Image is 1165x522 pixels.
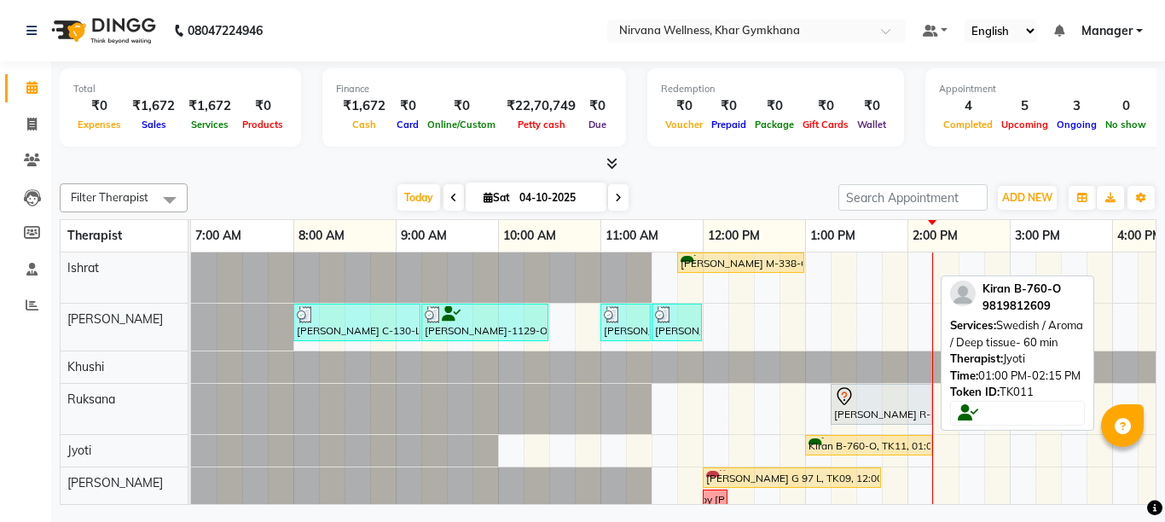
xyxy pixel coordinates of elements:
[238,119,287,130] span: Products
[423,119,500,130] span: Online/Custom
[1002,191,1052,204] span: ADD NEW
[950,384,1085,401] div: TK011
[661,119,707,130] span: Voucher
[939,96,997,116] div: 4
[397,223,451,248] a: 9:00 AM
[187,119,233,130] span: Services
[397,184,440,211] span: Today
[348,119,380,130] span: Cash
[853,119,890,130] span: Wallet
[704,470,879,486] div: [PERSON_NAME] G 97 L, TK09, 12:00 PM-01:45 PM, Swedish / Aroma / Deep tissue- 90 min
[1052,96,1101,116] div: 3
[601,223,663,248] a: 11:00 AM
[73,119,125,130] span: Expenses
[939,119,997,130] span: Completed
[602,306,649,339] div: [PERSON_NAME] A-17-P, TK02, 11:00 AM-11:30 AM, Gel nail polish H/F
[67,228,122,243] span: Therapist
[584,119,611,130] span: Due
[707,96,751,116] div: ₹0
[295,306,419,339] div: [PERSON_NAME] C-130-L, TK03, 08:00 AM-09:15 AM, Swedish / Aroma / Deep tissue- 60 min
[950,351,1003,365] span: Therapist:
[939,82,1151,96] div: Appointment
[950,281,976,306] img: profile
[499,223,560,248] a: 10:00 AM
[982,298,1061,315] div: 9819812609
[1093,454,1148,505] iframe: chat widget
[1052,119,1101,130] span: Ongoing
[71,190,148,204] span: Filter Therapist
[67,359,104,374] span: Khushi
[679,255,803,271] div: [PERSON_NAME] M-338-O, TK01, 11:45 AM-01:00 PM, Swedish / Aroma / Deep tissue- 60 min
[1101,96,1151,116] div: 0
[950,385,1000,398] span: Token ID:
[423,306,547,339] div: [PERSON_NAME]-1129-O, TK04, 09:15 AM-10:30 AM, Swedish / Aroma / Deep tissue- 60 min
[653,306,700,339] div: [PERSON_NAME] A-17-P, TK02, 11:30 AM-12:00 PM, Regular Nail Polish H/F
[997,96,1052,116] div: 5
[67,391,115,407] span: Ruksana
[514,185,600,211] input: 2025-10-04
[982,281,1061,295] span: Kiran B-760-O
[832,386,930,422] div: [PERSON_NAME] R-94 / Affilated member, TK06, 01:15 PM-02:15 PM, [GEOGRAPHIC_DATA]
[392,119,423,130] span: Card
[67,443,91,458] span: Jyoti
[182,96,238,116] div: ₹1,672
[798,96,853,116] div: ₹0
[707,119,751,130] span: Prepaid
[806,223,860,248] a: 1:00 PM
[950,368,978,382] span: Time:
[838,184,988,211] input: Search Appointment
[704,223,764,248] a: 12:00 PM
[43,7,160,55] img: logo
[661,96,707,116] div: ₹0
[798,119,853,130] span: Gift Cards
[1081,22,1133,40] span: Manager
[336,82,612,96] div: Finance
[950,368,1085,385] div: 01:00 PM-02:15 PM
[1101,119,1151,130] span: No show
[73,96,125,116] div: ₹0
[950,318,1083,349] span: Swedish / Aroma / Deep tissue- 60 min
[479,191,514,204] span: Sat
[853,96,890,116] div: ₹0
[950,351,1085,368] div: Jyoti
[137,119,171,130] span: Sales
[807,438,930,454] div: Kiran B-760-O, TK11, 01:00 PM-02:15 PM, Swedish / Aroma / Deep tissue- 60 min
[125,96,182,116] div: ₹1,672
[513,119,570,130] span: Petty cash
[188,7,263,55] b: 08047224946
[392,96,423,116] div: ₹0
[751,96,798,116] div: ₹0
[1011,223,1064,248] a: 3:00 PM
[294,223,349,248] a: 8:00 AM
[582,96,612,116] div: ₹0
[73,82,287,96] div: Total
[67,260,99,275] span: Ishrat
[998,186,1057,210] button: ADD NEW
[661,82,890,96] div: Redemption
[238,96,287,116] div: ₹0
[997,119,1052,130] span: Upcoming
[751,119,798,130] span: Package
[191,223,246,248] a: 7:00 AM
[950,318,996,332] span: Services:
[500,96,582,116] div: ₹22,70,749
[633,492,797,507] div: Half n hr done by [PERSON_NAME]
[423,96,500,116] div: ₹0
[336,96,392,116] div: ₹1,672
[67,311,163,327] span: [PERSON_NAME]
[67,475,163,490] span: [PERSON_NAME]
[908,223,962,248] a: 2:00 PM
